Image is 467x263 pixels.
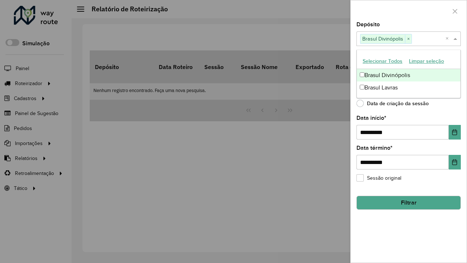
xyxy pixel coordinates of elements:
div: Brasul Lavras [357,81,460,94]
label: Data término [356,144,393,152]
ng-dropdown-panel: Options list [356,50,461,98]
button: Choose Date [449,155,461,169]
label: Depósito [356,20,380,29]
span: Brasul Divinópolis [360,34,405,43]
span: × [405,35,412,43]
span: Clear all [445,34,452,43]
label: Sessão original [356,174,401,182]
button: Choose Date [449,125,461,140]
div: Brasul Divinópolis [357,69,460,81]
button: Limpar seleção [406,56,447,67]
button: Selecionar Todos [359,56,406,67]
label: Data de criação da sessão [356,100,429,107]
button: Filtrar [356,196,461,210]
label: Data início [356,114,386,122]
